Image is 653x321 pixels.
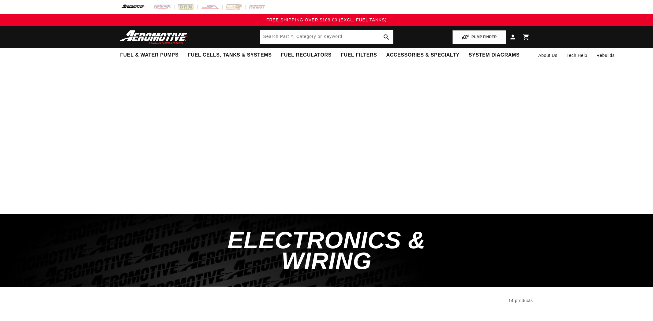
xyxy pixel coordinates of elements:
summary: Fuel Cells, Tanks & Systems [183,48,276,62]
span: Fuel Filters [341,52,377,58]
span: Fuel & Water Pumps [120,52,179,58]
span: 14 products [509,298,533,303]
span: Tech Help [567,52,587,59]
summary: Fuel Filters [336,48,382,62]
span: Accessories & Specialty [386,52,460,58]
span: About Us [538,53,557,58]
button: Search Part #, Category or Keyword [380,30,393,44]
summary: Rebuilds [592,48,619,63]
span: System Diagrams [469,52,520,58]
summary: System Diagrams [464,48,524,62]
button: PUMP FINDER [452,30,506,44]
summary: Fuel & Water Pumps [116,48,183,62]
a: About Us [534,48,562,63]
span: Fuel Cells, Tanks & Systems [188,52,272,58]
summary: Tech Help [562,48,592,63]
input: Search Part #, Category or Keyword [260,30,393,44]
span: Fuel Regulators [281,52,331,58]
span: Electronics & Wiring [227,227,425,274]
span: FREE SHIPPING OVER $109.00 (EXCL. FUEL TANKS) [266,17,387,22]
summary: Fuel Regulators [276,48,336,62]
img: Aeromotive [118,30,194,44]
span: Rebuilds [596,52,614,59]
summary: Accessories & Specialty [382,48,464,62]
